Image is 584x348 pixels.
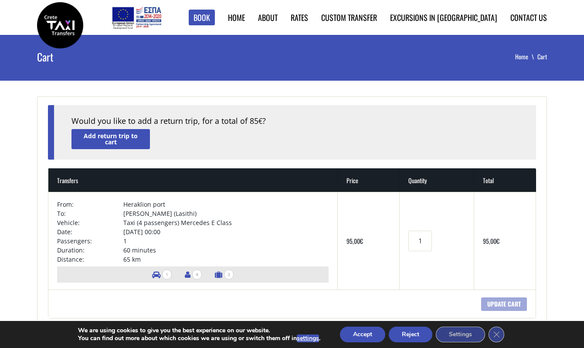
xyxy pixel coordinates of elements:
[78,334,320,342] p: You can find out more about which cookies we are using or switch them off in .
[123,236,329,246] td: 1
[57,209,123,218] td: To:
[489,327,504,342] button: Close GDPR Cookie Banner
[483,236,499,246] bdi: 95,00
[515,52,537,61] a: Home
[510,12,547,23] a: Contact us
[390,12,497,23] a: Excursions in [GEOGRAPHIC_DATA]
[224,270,234,280] span: 3
[258,116,262,126] span: €
[291,12,308,23] a: Rates
[297,334,319,342] button: settings
[436,327,485,342] button: Settings
[474,168,536,192] th: Total
[57,255,123,264] td: Distance:
[123,227,329,236] td: [DATE] 00:00
[496,236,499,246] span: €
[57,246,123,255] td: Duration:
[400,168,474,192] th: Quantity
[123,246,329,255] td: 60 minutes
[48,168,338,192] th: Transfers
[71,116,519,127] div: Would you like to add a return trip, for a total of 85 ?
[481,297,527,311] input: Update cart
[37,20,83,29] a: Crete Taxi Transfers | Crete Taxi Transfers Cart | Crete Taxi Transfers
[228,12,245,23] a: Home
[321,12,377,23] a: Custom Transfer
[111,4,163,31] img: e-bannersEUERDF180X90.jpg
[37,2,83,48] img: Crete Taxi Transfers | Crete Taxi Transfers Cart | Crete Taxi Transfers
[37,35,209,78] h1: Cart
[408,231,432,251] input: Transfers quantity
[211,266,238,283] li: Number of luggage items
[57,236,123,246] td: Passengers:
[123,255,329,264] td: 65 km
[189,10,215,26] a: Book
[162,270,172,280] span: 1
[71,129,150,149] a: Add return trip to cart
[78,327,320,334] p: We are using cookies to give you the best experience on our website.
[340,327,385,342] button: Accept
[123,200,329,209] td: Heraklion port
[57,227,123,236] td: Date:
[123,209,329,218] td: [PERSON_NAME] (Lasithi)
[360,236,363,246] span: €
[57,218,123,227] td: Vehicle:
[258,12,278,23] a: About
[148,266,176,283] li: Number of vehicles
[123,218,329,227] td: Taxi (4 passengers) Mercedes E Class
[389,327,432,342] button: Reject
[346,236,363,246] bdi: 95,00
[338,168,400,192] th: Price
[537,52,547,61] li: Cart
[180,266,206,283] li: Number of passengers
[57,200,123,209] td: From:
[192,270,202,280] span: 4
